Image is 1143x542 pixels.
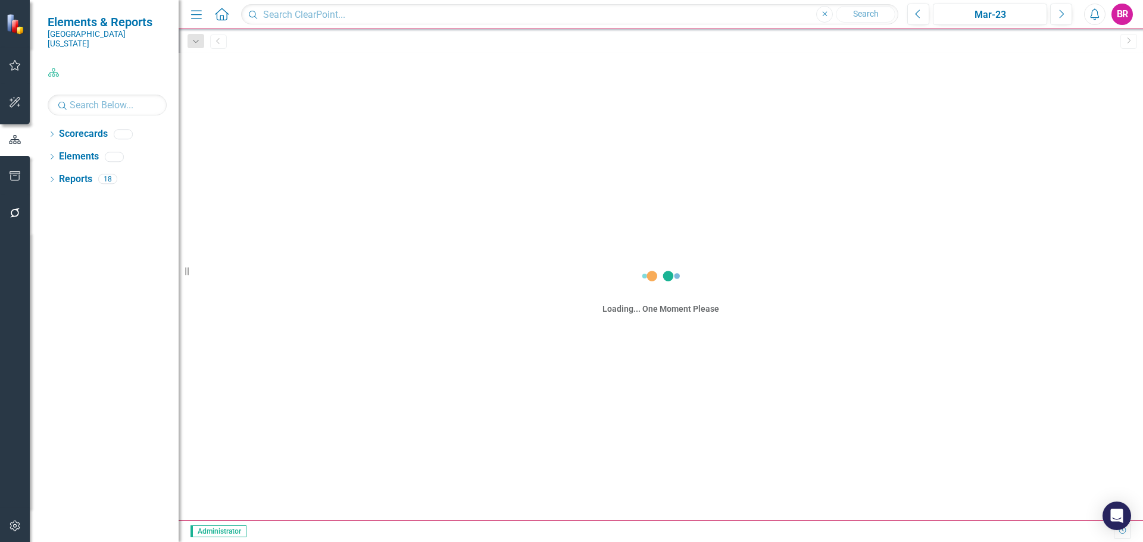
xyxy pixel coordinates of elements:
span: Search [853,9,879,18]
small: [GEOGRAPHIC_DATA][US_STATE] [48,29,167,49]
a: Reports [59,173,92,186]
span: Administrator [190,525,246,537]
div: Loading... One Moment Please [602,303,719,315]
a: Scorecards [59,127,108,141]
input: Search ClearPoint... [241,4,898,25]
a: Elements [59,150,99,164]
button: Search [836,6,895,23]
img: ClearPoint Strategy [6,13,27,34]
div: Open Intercom Messenger [1103,502,1131,530]
span: Elements & Reports [48,15,167,29]
div: Mar-23 [937,8,1043,22]
button: Mar-23 [933,4,1047,25]
div: 18 [98,174,117,184]
input: Search Below... [48,95,167,115]
button: BR [1111,4,1133,25]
